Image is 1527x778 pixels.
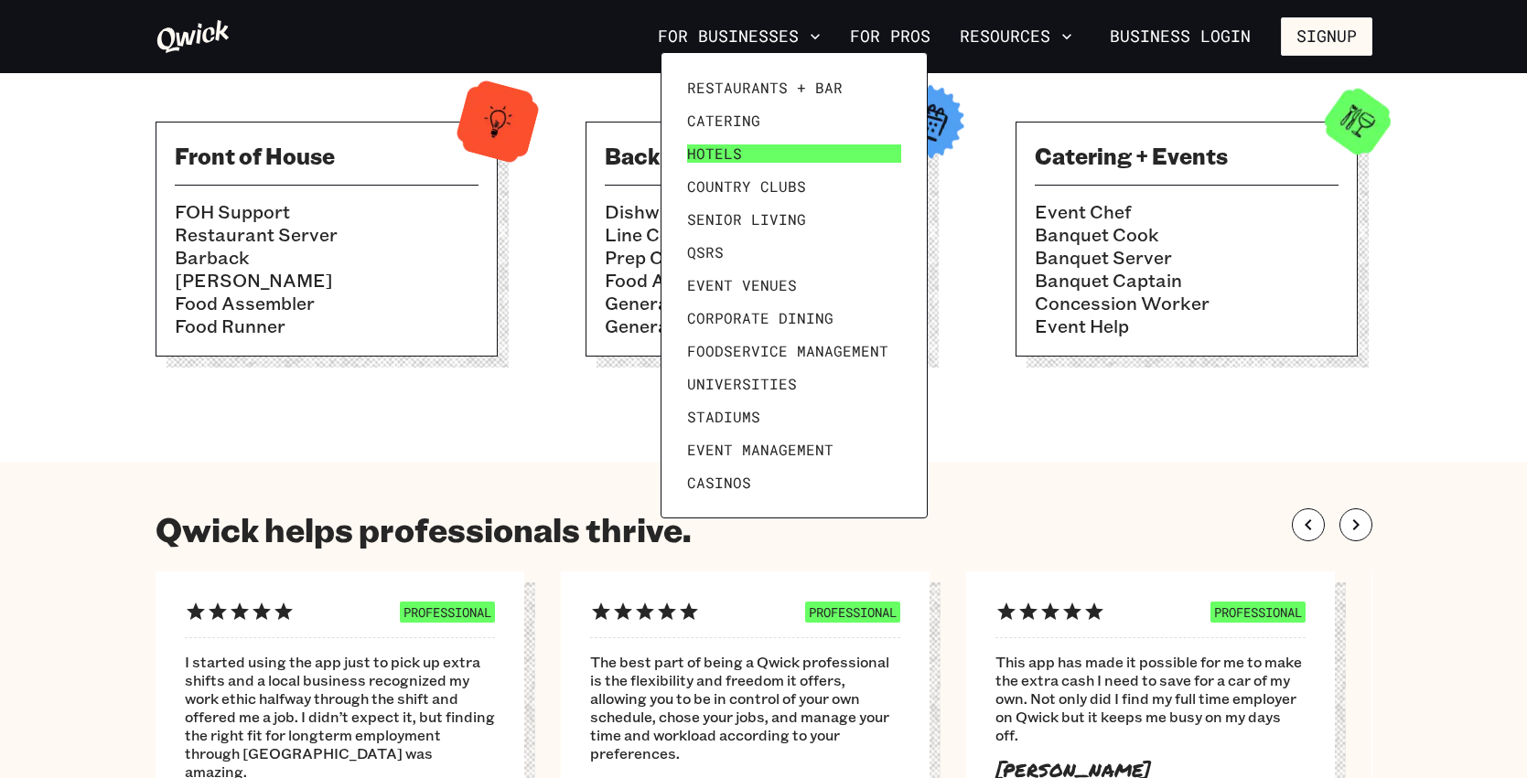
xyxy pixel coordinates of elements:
span: Country Clubs [687,177,806,196]
span: Casinos [687,474,751,492]
span: Event Management [687,441,833,459]
span: Hotels [687,144,742,163]
span: Corporate Dining [687,309,833,327]
span: Catering [687,112,760,130]
span: Event Venues [687,276,797,294]
span: Restaurants + Bar [687,79,843,97]
span: Foodservice Management [687,342,888,360]
span: Stadiums [687,408,760,426]
span: Senior Living [687,210,806,229]
span: Universities [687,375,797,393]
span: QSRs [687,243,724,261]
